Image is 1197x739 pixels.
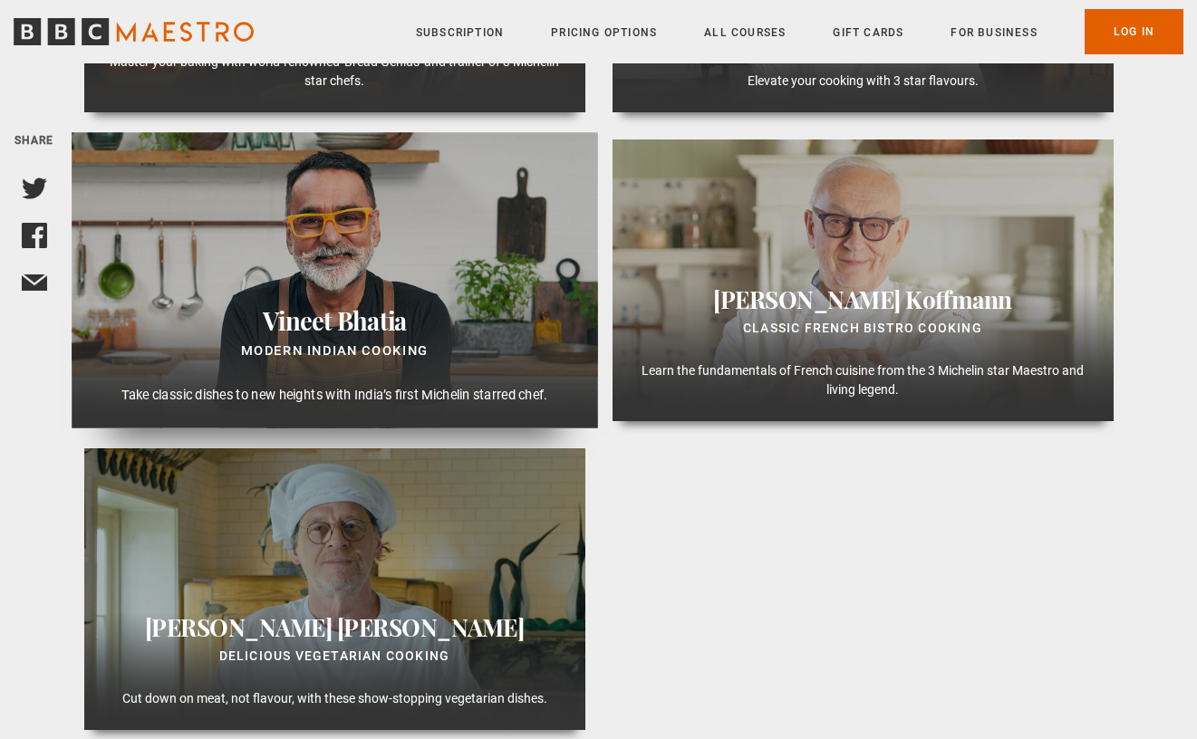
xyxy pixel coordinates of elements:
a: Vineet Bhatia Modern Indian Cooking Take classic dishes to new heights with India’s first Micheli... [84,139,585,421]
nav: Primary [416,9,1183,54]
p: Take classic dishes to new heights with India’s first Michelin starred chef. [86,385,582,405]
a: For business [951,24,1037,42]
p: Master your baking with world-renowned 'Bread Genius' and trainer of 3 Michelin star chefs. [99,53,571,91]
a: Pricing Options [551,24,657,42]
svg: BBC Maestro [14,18,254,45]
span: Bhatia [336,304,406,336]
span: Share [14,134,54,147]
p: Elevate your cooking with 3 star flavours. [627,72,1099,91]
a: Subscription [416,24,504,42]
a: [PERSON_NAME] Koffmann Classic French Bistro Cooking Learn the fundamentals of French cuisine fro... [613,139,1114,421]
span: [PERSON_NAME] [713,284,901,315]
p: Cut down on meat, not flavour, with these show-stopping vegetarian dishes. [99,689,571,708]
a: Log In [1085,9,1183,54]
a: All Courses [704,24,786,42]
a: Gift Cards [833,24,903,42]
span: [PERSON_NAME] [337,612,525,643]
p: Learn the fundamentals of French cuisine from the 3 Michelin star Maestro and living legend. [627,361,1099,399]
div: Classic French Bistro Cooking [627,318,1099,340]
div: Modern Indian Cooking [86,340,582,362]
a: [PERSON_NAME] [PERSON_NAME] Delicious Vegetarian Cooking Cut down on meat, not flavour, with thes... [84,448,585,730]
span: Vineet [263,304,332,336]
span: [PERSON_NAME] [145,612,333,643]
span: Koffmann [905,284,1012,315]
div: Delicious Vegetarian Cooking [99,646,571,667]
